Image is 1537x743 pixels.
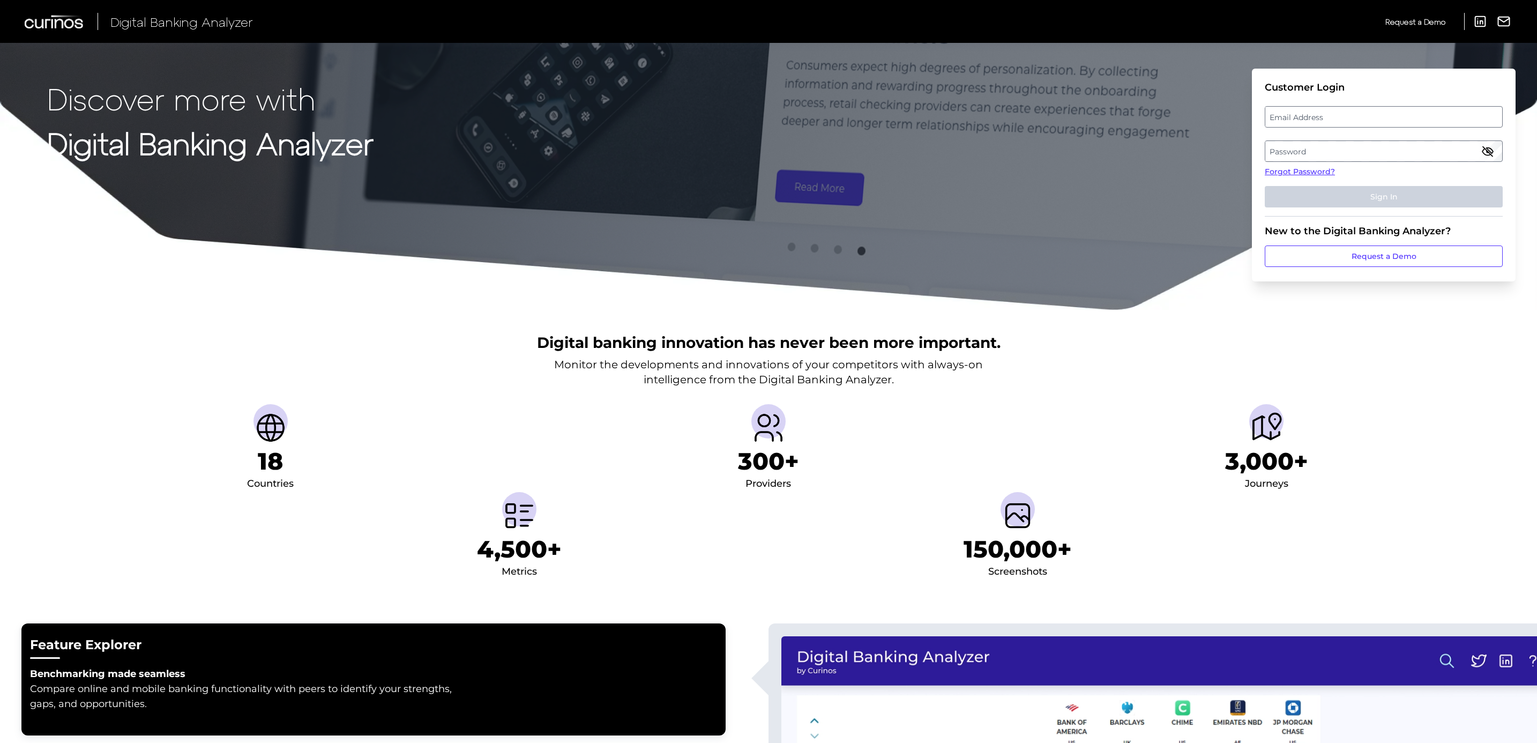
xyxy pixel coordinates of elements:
[1265,186,1503,207] button: Sign In
[253,411,288,445] img: Countries
[30,636,717,654] h2: Feature Explorer
[47,125,374,161] strong: Digital Banking Analyzer
[537,332,1001,353] h2: Digital banking innovation has never been more important.
[964,535,1072,563] h1: 150,000+
[477,535,562,563] h1: 4,500+
[110,14,253,29] span: Digital Banking Analyzer
[30,668,185,680] strong: Benchmarking made seamless
[738,447,799,475] h1: 300+
[258,447,283,475] h1: 18
[745,475,791,493] div: Providers
[25,15,85,28] img: Curinos
[247,475,294,493] div: Countries
[1249,411,1284,445] img: Journeys
[1385,13,1445,31] a: Request a Demo
[554,357,983,387] p: Monitor the developments and innovations of your competitors with always-on intelligence from the...
[1225,447,1308,475] h1: 3,000+
[1001,499,1035,533] img: Screenshots
[751,411,786,445] img: Providers
[502,563,537,581] div: Metrics
[1265,142,1502,161] label: Password
[21,623,726,735] button: Feature ExplorerBenchmarking made seamless Compare online and mobile banking functionality with p...
[1385,17,1445,26] span: Request a Demo
[1245,475,1288,493] div: Journeys
[47,81,374,115] p: Discover more with
[1265,246,1503,267] a: Request a Demo
[502,499,536,533] img: Metrics
[30,681,459,711] p: Compare online and mobile banking functionality with peers to identify your strengths, gaps, and ...
[1265,166,1503,177] a: Forgot Password?
[1265,225,1503,237] div: New to the Digital Banking Analyzer?
[988,563,1047,581] div: Screenshots
[1265,107,1502,127] label: Email Address
[1265,81,1503,93] div: Customer Login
